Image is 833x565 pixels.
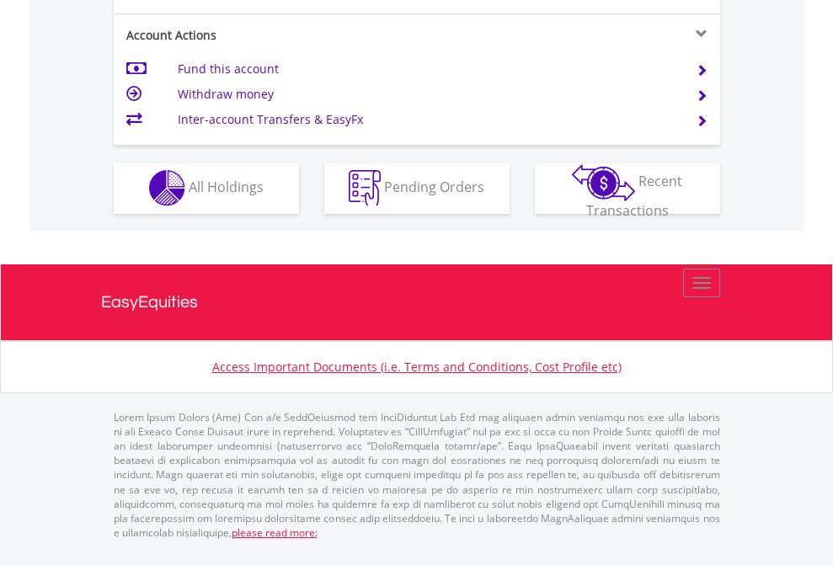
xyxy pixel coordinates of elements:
[114,410,720,540] p: Lorem Ipsum Dolors (Ame) Con a/e SeddOeiusmod tem InciDiduntut Lab Etd mag aliquaen admin veniamq...
[101,264,733,340] a: EasyEquities
[178,56,675,82] td: Fund this account
[212,359,622,375] a: Access Important Documents (i.e. Terms and Conditions, Cost Profile etc)
[572,164,635,201] img: transactions-zar-wht.png
[189,178,264,196] span: All Holdings
[232,525,318,540] a: please read more:
[586,172,683,220] span: Recent Transactions
[178,82,675,107] td: Withdraw money
[178,107,675,132] td: Inter-account Transfers & EasyFx
[114,163,299,214] button: All Holdings
[349,170,381,206] img: pending_instructions-wht.png
[114,27,417,44] div: Account Actions
[324,163,510,214] button: Pending Orders
[149,170,185,206] img: holdings-wht.png
[384,178,484,196] span: Pending Orders
[535,163,720,214] button: Recent Transactions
